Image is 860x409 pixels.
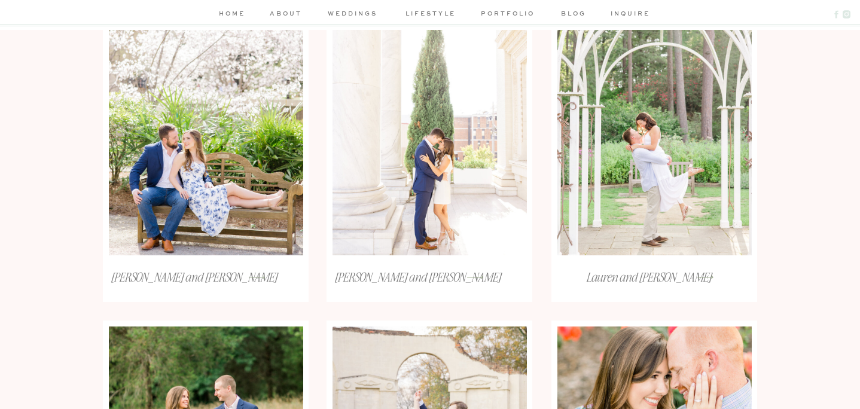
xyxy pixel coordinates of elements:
[324,269,511,300] h3: [PERSON_NAME] and [PERSON_NAME]
[555,269,742,300] h3: Lauren and [PERSON_NAME]
[324,8,381,21] a: weddings
[216,8,248,21] a: home
[479,8,536,21] a: portfolio
[100,269,287,285] h3: [PERSON_NAME] and [PERSON_NAME]
[268,8,304,21] a: about
[402,8,459,21] a: lifestyle
[611,8,645,21] a: inquire
[556,8,590,21] a: blog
